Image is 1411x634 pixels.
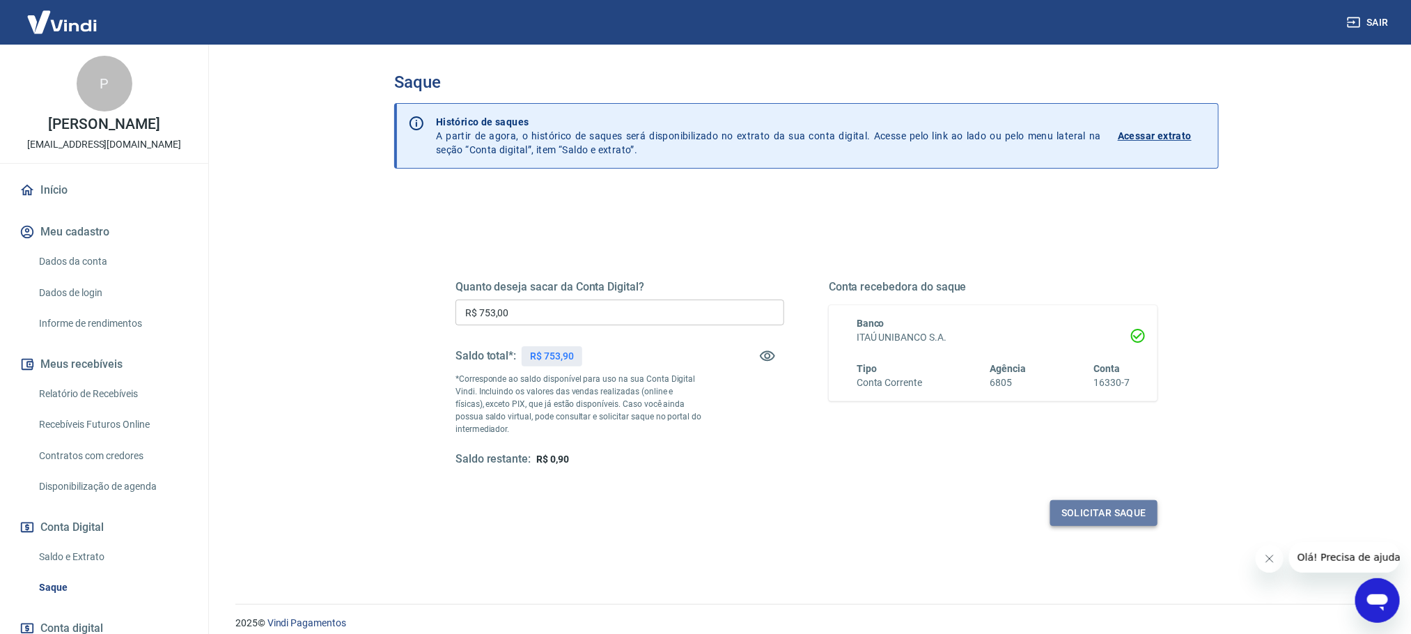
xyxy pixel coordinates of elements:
p: 2025 © [235,616,1378,631]
a: Contratos com credores [33,442,192,470]
h5: Conta recebedora do saque [829,280,1157,294]
button: Meu cadastro [17,217,192,247]
img: Vindi [17,1,107,43]
h6: ITAÚ UNIBANCO S.A. [857,330,1130,345]
p: Histórico de saques [436,115,1101,129]
button: Solicitar saque [1050,500,1157,526]
div: P [77,56,132,111]
h6: 16330-7 [1093,376,1130,390]
a: Início [17,175,192,206]
h5: Saldo restante: [455,452,531,467]
button: Conta Digital [17,512,192,543]
p: Acessar extrato [1118,129,1192,143]
button: Sair [1344,10,1394,36]
h6: 6805 [990,376,1027,390]
span: Conta [1093,363,1120,374]
p: A partir de agora, o histórico de saques será disponibilizado no extrato da sua conta digital. Ac... [436,115,1101,157]
a: Dados de login [33,279,192,307]
a: Acessar extrato [1118,115,1207,157]
a: Recebíveis Futuros Online [33,410,192,439]
h5: Quanto deseja sacar da Conta Digital? [455,280,784,294]
p: R$ 753,90 [530,349,574,364]
h6: Conta Corrente [857,376,922,390]
h3: Saque [394,72,1219,92]
span: Banco [857,318,884,329]
span: Agência [990,363,1027,374]
span: Tipo [857,363,877,374]
button: Meus recebíveis [17,349,192,380]
span: R$ 0,90 [536,454,569,465]
a: Dados da conta [33,247,192,276]
iframe: Botão para abrir a janela de mensagens [1355,578,1400,623]
iframe: Mensagem da empresa [1289,542,1400,573]
p: *Corresponde ao saldo disponível para uso na sua Conta Digital Vindi. Incluindo os valores das ve... [455,373,702,435]
a: Saque [33,573,192,602]
span: Olá! Precisa de ajuda? [8,10,117,21]
p: [PERSON_NAME] [48,117,159,132]
a: Informe de rendimentos [33,309,192,338]
a: Relatório de Recebíveis [33,380,192,408]
a: Disponibilização de agenda [33,472,192,501]
a: Saldo e Extrato [33,543,192,571]
iframe: Fechar mensagem [1256,545,1284,573]
a: Vindi Pagamentos [267,617,346,628]
h5: Saldo total*: [455,349,516,363]
p: [EMAIL_ADDRESS][DOMAIN_NAME] [27,137,181,152]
